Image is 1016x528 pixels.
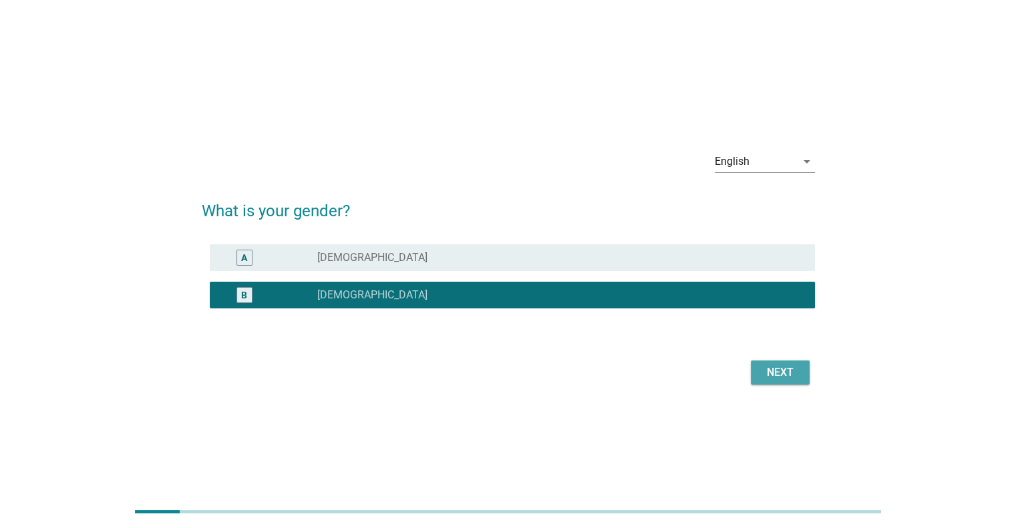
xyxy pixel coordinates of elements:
[241,250,247,264] div: A
[715,156,749,168] div: English
[751,360,810,384] button: Next
[241,288,247,302] div: B
[317,251,428,264] label: [DEMOGRAPHIC_DATA]
[317,288,428,302] label: [DEMOGRAPHIC_DATA]
[202,186,815,223] h2: What is your gender?
[761,364,799,380] div: Next
[799,154,815,170] i: arrow_drop_down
